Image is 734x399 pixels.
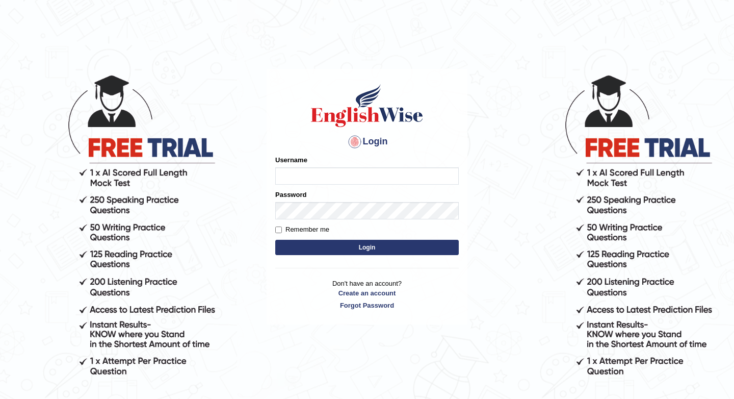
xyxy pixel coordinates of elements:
img: Logo of English Wise sign in for intelligent practice with AI [309,83,425,129]
input: Remember me [275,227,282,233]
label: Remember me [275,225,329,235]
label: Password [275,190,306,199]
h4: Login [275,134,459,150]
a: Create an account [275,288,459,298]
label: Username [275,155,307,165]
p: Don't have an account? [275,279,459,310]
a: Forgot Password [275,301,459,310]
button: Login [275,240,459,255]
